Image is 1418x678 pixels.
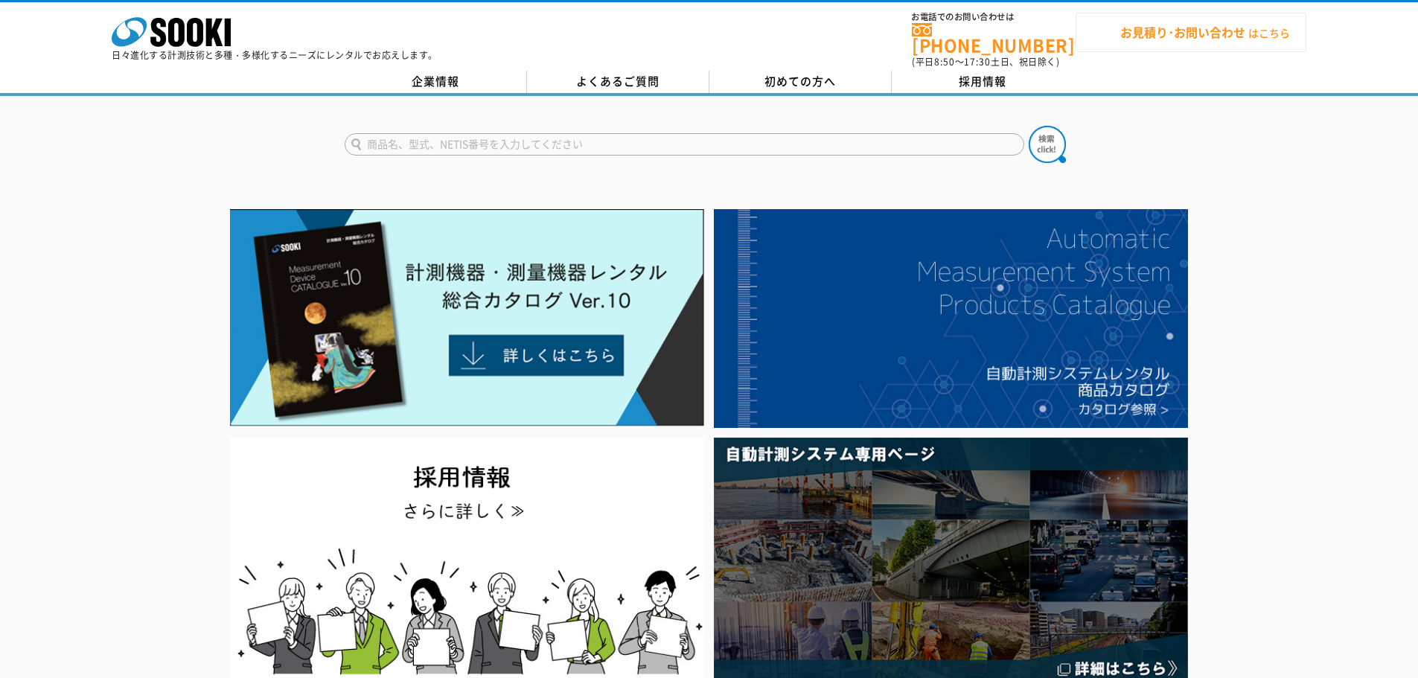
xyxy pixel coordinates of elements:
[912,55,1059,68] span: (平日 ～ 土日、祝日除く)
[912,23,1076,54] a: [PHONE_NUMBER]
[892,71,1074,93] a: 採用情報
[714,209,1188,428] img: 自動計測システムカタログ
[527,71,709,93] a: よくあるご質問
[934,55,955,68] span: 8:50
[345,71,527,93] a: 企業情報
[1029,126,1066,163] img: btn_search.png
[912,13,1076,22] span: お電話でのお問い合わせは
[1076,13,1306,52] a: お見積り･お問い合わせはこちら
[1090,22,1290,44] span: はこちら
[230,209,704,426] img: Catalog Ver10
[964,55,991,68] span: 17:30
[345,133,1024,156] input: 商品名、型式、NETIS番号を入力してください
[764,73,836,89] span: 初めての方へ
[1120,23,1245,41] strong: お見積り･お問い合わせ
[112,51,438,60] p: 日々進化する計測技術と多種・多様化するニーズにレンタルでお応えします。
[709,71,892,93] a: 初めての方へ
